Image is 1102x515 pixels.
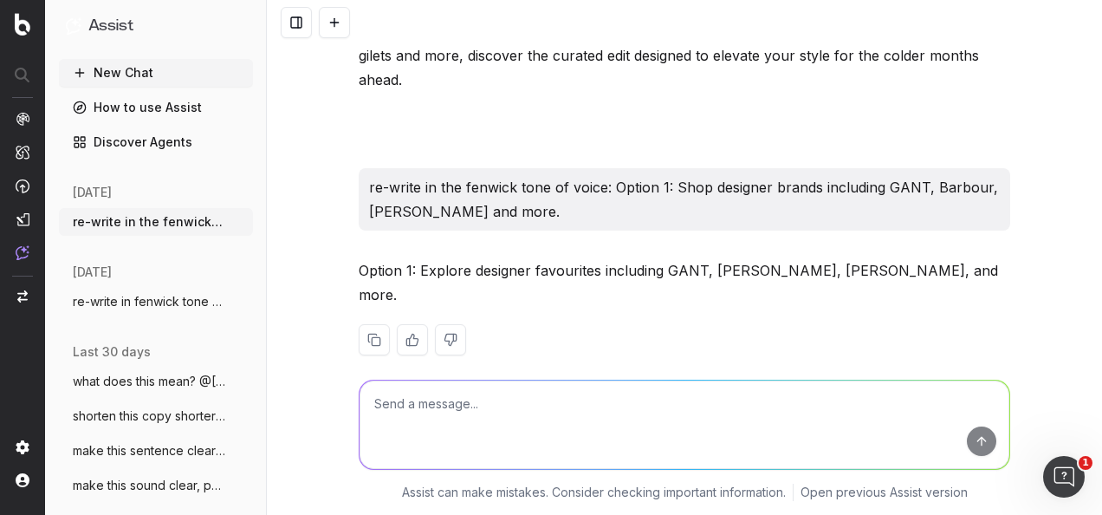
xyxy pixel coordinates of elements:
[73,407,225,425] span: shorten this copy shorter and snappier:
[59,402,253,430] button: shorten this copy shorter and snappier:
[1043,456,1085,498] iframe: Intercom live chat
[16,145,29,160] img: Intelligence
[73,264,112,281] span: [DATE]
[73,343,151,361] span: last 30 days
[59,437,253,465] button: make this sentence clear to understand:
[15,13,30,36] img: Botify logo
[359,19,1010,92] p: This autumn is all about effortless layering – from timeless twill wool coats to designer lightwe...
[73,477,225,494] span: make this sound clear, polite & professi
[16,212,29,226] img: Studio
[73,442,225,460] span: make this sentence clear to understand:
[59,128,253,156] a: Discover Agents
[16,473,29,487] img: My account
[16,112,29,126] img: Analytics
[66,17,81,34] img: Assist
[59,288,253,316] button: re-write in fenwick tone of voice: [PERSON_NAME]
[73,184,112,201] span: [DATE]
[16,440,29,454] img: Setting
[88,14,133,38] h1: Assist
[369,175,1000,224] p: re-write in the fenwick tone of voice: Option 1: Shop designer brands including GANT, Barbour, [P...
[66,14,246,38] button: Assist
[359,258,1010,307] p: Option 1: Explore designer favourites including GANT, [PERSON_NAME], [PERSON_NAME], and more.
[333,265,349,283] img: Botify assist logo
[17,290,28,303] img: Switch project
[16,179,29,193] img: Activation
[73,213,225,231] span: re-write in the fenwick tone of voice:
[59,208,253,236] button: re-write in the fenwick tone of voice:
[73,373,225,390] span: what does this mean? @[PERSON_NAME]-Pepra I'
[59,59,253,87] button: New Chat
[73,293,225,310] span: re-write in fenwick tone of voice: [PERSON_NAME]
[59,94,253,121] a: How to use Assist
[59,472,253,499] button: make this sound clear, polite & professi
[59,368,253,395] button: what does this mean? @[PERSON_NAME]-Pepra I'
[402,484,786,501] p: Assist can make mistakes. Consider checking important information.
[1079,456,1092,470] span: 1
[801,484,968,501] a: Open previous Assist version
[16,245,29,260] img: Assist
